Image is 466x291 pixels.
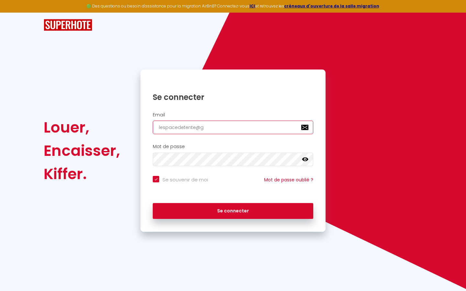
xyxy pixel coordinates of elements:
[153,203,313,219] button: Se connecter
[264,177,313,183] a: Mot de passe oublié ?
[44,19,92,31] img: SuperHote logo
[44,116,120,139] div: Louer,
[153,121,313,134] input: Ton Email
[153,144,313,149] h2: Mot de passe
[284,3,379,9] a: créneaux d'ouverture de la salle migration
[153,112,313,118] h2: Email
[5,3,25,22] button: Ouvrir le widget de chat LiveChat
[153,92,313,102] h1: Se connecter
[250,3,255,9] a: ICI
[44,162,120,186] div: Kiffer.
[44,139,120,162] div: Encaisser,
